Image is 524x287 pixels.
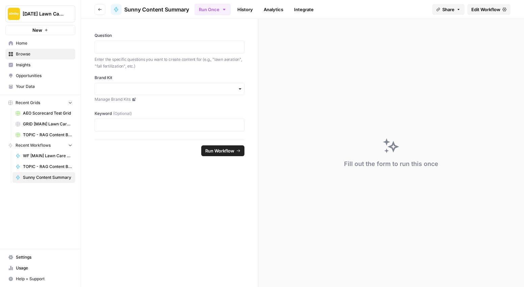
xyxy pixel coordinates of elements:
[23,153,72,159] span: WF [MAIN] Lawn Care - Local pSEO Page Generator [[PERSON_NAME]]
[5,70,75,81] a: Opportunities
[5,5,75,22] button: Workspace: Sunday Lawn Care
[16,83,72,90] span: Your Data
[290,4,318,15] a: Integrate
[113,111,132,117] span: (Optional)
[5,273,75,284] button: Help + Support
[5,25,75,35] button: New
[12,129,75,140] a: TOPIC - RAG Content Brief Grid
[95,56,244,69] p: Enter the specific questions you want to create content for (e.g., "lawn aeration", "fall fertili...
[23,121,72,127] span: GRID [MAIN] Lawn Care - Local pSEO Pages (Matt + [PERSON_NAME])
[16,276,72,282] span: Help + Support
[111,4,189,15] a: Sunny Content Summary
[95,111,244,117] label: Keyword
[205,147,234,154] span: Run Workflow
[5,140,75,150] button: Recent Workflows
[344,159,438,169] div: Fill out the form to run this once
[124,5,189,14] span: Sunny Content Summary
[23,174,72,181] span: Sunny Content Summary
[194,4,231,15] button: Run Once
[12,108,75,119] a: AEO Scorecard Test Grid
[8,8,20,20] img: Sunday Lawn Care Logo
[16,40,72,46] span: Home
[16,100,40,106] span: Recent Grids
[16,62,72,68] span: Insights
[95,32,244,39] label: Question
[5,49,75,59] a: Browse
[23,10,63,17] span: [DATE] Lawn Care
[5,38,75,49] a: Home
[5,252,75,263] a: Settings
[16,73,72,79] span: Opportunities
[467,4,510,15] a: Edit Workflow
[233,4,257,15] a: History
[23,164,72,170] span: TOPIC - RAG Content Brief
[16,254,72,260] span: Settings
[5,263,75,273] a: Usage
[12,172,75,183] a: Sunny Content Summary
[432,4,465,15] button: Share
[95,75,244,81] label: Brand Kit
[5,59,75,70] a: Insights
[23,110,72,116] span: AEO Scorecard Test Grid
[5,98,75,108] button: Recent Grids
[5,81,75,92] a: Your Data
[16,51,72,57] span: Browse
[12,161,75,172] a: TOPIC - RAG Content Brief
[442,6,454,13] span: Share
[16,265,72,271] span: Usage
[32,27,42,33] span: New
[16,142,51,148] span: Recent Workflows
[260,4,287,15] a: Analytics
[12,119,75,129] a: GRID [MAIN] Lawn Care - Local pSEO Pages (Matt + [PERSON_NAME])
[95,96,244,102] a: Manage Brand Kits
[12,150,75,161] a: WF [MAIN] Lawn Care - Local pSEO Page Generator [[PERSON_NAME]]
[201,145,244,156] button: Run Workflow
[23,132,72,138] span: TOPIC - RAG Content Brief Grid
[471,6,500,13] span: Edit Workflow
